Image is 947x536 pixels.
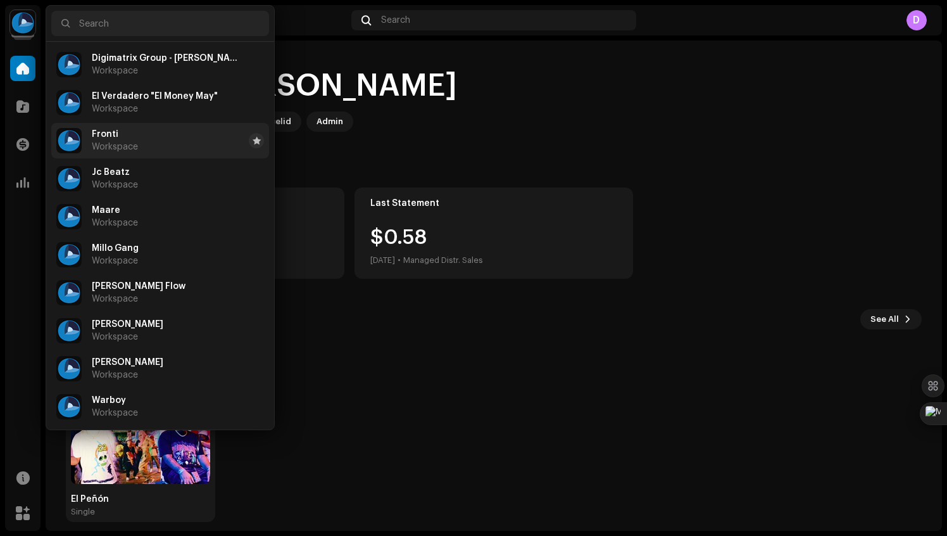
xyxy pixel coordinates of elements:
div: • [398,253,401,268]
span: Workspace [92,370,138,380]
span: See All [870,307,899,332]
img: 31a4402c-14a3-4296-bd18-489e15b936d7 [56,52,82,77]
span: Millo Gang [92,243,139,253]
span: Maare [92,205,120,215]
span: Mitchell [92,319,163,329]
span: Workspace [92,66,138,76]
img: 31a4402c-14a3-4296-bd18-489e15b936d7 [10,10,35,35]
span: Warboy [92,395,126,405]
span: El Verdadero "El Money May" [92,91,218,101]
input: Search [51,11,269,36]
span: Workspace [92,142,138,152]
span: Jc Beatz [92,167,130,177]
re-o-card-value: Last Statement [354,188,633,279]
span: Mingo Flow [92,281,185,291]
div: Hi, [PERSON_NAME] [162,66,457,106]
img: 31a4402c-14a3-4296-bd18-489e15b936d7 [56,356,82,381]
div: Managed Distr. Sales [403,253,483,268]
button: See All [860,309,922,329]
div: Admin [317,114,343,129]
img: 31a4402c-14a3-4296-bd18-489e15b936d7 [56,204,82,229]
span: Workspace [92,104,138,114]
div: Last Statement [370,198,617,208]
img: 31a4402c-14a3-4296-bd18-489e15b936d7 [56,280,82,305]
span: Workspace [92,256,138,266]
img: 31a4402c-14a3-4296-bd18-489e15b936d7 [56,128,82,153]
img: 31a4402c-14a3-4296-bd18-489e15b936d7 [56,242,82,267]
span: Workspace [92,332,138,342]
span: Search [381,15,410,25]
span: Digimatrix Group - Nick & Mattos [92,53,244,63]
span: Workspace [92,408,138,418]
span: Viry Sandoval [92,357,163,367]
div: [DATE] [370,253,395,268]
div: El Peñón [71,494,210,504]
img: 31a4402c-14a3-4296-bd18-489e15b936d7 [56,394,82,419]
div: Single [71,507,95,517]
img: 31a4402c-14a3-4296-bd18-489e15b936d7 [56,90,82,115]
div: D [906,10,927,30]
img: 31a4402c-14a3-4296-bd18-489e15b936d7 [56,166,82,191]
span: Workspace [92,218,138,228]
img: 31a4402c-14a3-4296-bd18-489e15b936d7 [56,318,82,343]
span: Workspace [92,180,138,190]
span: Workspace [92,294,138,304]
span: Fronti [92,129,118,139]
